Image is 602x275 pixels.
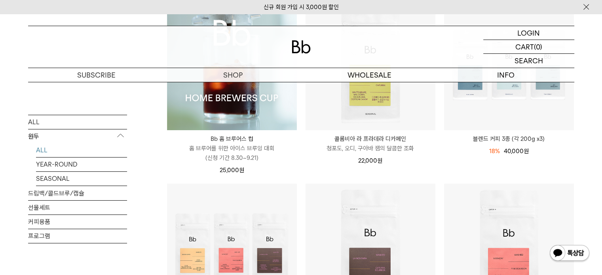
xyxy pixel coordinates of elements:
[444,134,574,144] a: 블렌드 커피 3종 (각 200g x3)
[28,115,127,129] a: ALL
[28,129,127,144] p: 원두
[28,201,127,214] a: 선물세트
[28,68,165,82] a: SUBSCRIBE
[306,134,435,153] a: 콜롬비아 라 프라데라 디카페인 청포도, 오디, 구아바 잼의 달콤한 조화
[264,4,339,11] a: 신규 회원 가입 시 3,000원 할인
[358,157,382,164] span: 22,000
[534,40,542,53] p: (0)
[36,143,127,157] a: ALL
[515,40,534,53] p: CART
[36,172,127,186] a: SEASONAL
[377,157,382,164] span: 원
[28,215,127,229] a: 커피용품
[220,167,244,174] span: 25,000
[504,148,529,155] span: 40,000
[165,68,301,82] a: SHOP
[517,26,540,40] p: LOGIN
[483,40,574,54] a: CART (0)
[483,26,574,40] a: LOGIN
[167,134,297,144] p: Bb 홈 브루어스 컵
[306,134,435,144] p: 콜롬비아 라 프라데라 디카페인
[28,229,127,243] a: 프로그램
[28,186,127,200] a: 드립백/콜드브루/캡슐
[306,144,435,153] p: 청포도, 오디, 구아바 잼의 달콤한 조화
[438,68,574,82] p: INFO
[489,146,500,156] div: 18%
[167,134,297,163] a: Bb 홈 브루어스 컵 홈 브루어를 위한 아이스 브루잉 대회(신청 기간 8.30~9.21)
[167,144,297,163] p: 홈 브루어를 위한 아이스 브루잉 대회 (신청 기간 8.30~9.21)
[524,148,529,155] span: 원
[515,54,543,68] p: SEARCH
[36,157,127,171] a: YEAR-ROUND
[239,167,244,174] span: 원
[301,68,438,82] p: WHOLESALE
[549,244,590,263] img: 카카오톡 채널 1:1 채팅 버튼
[292,40,311,53] img: 로고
